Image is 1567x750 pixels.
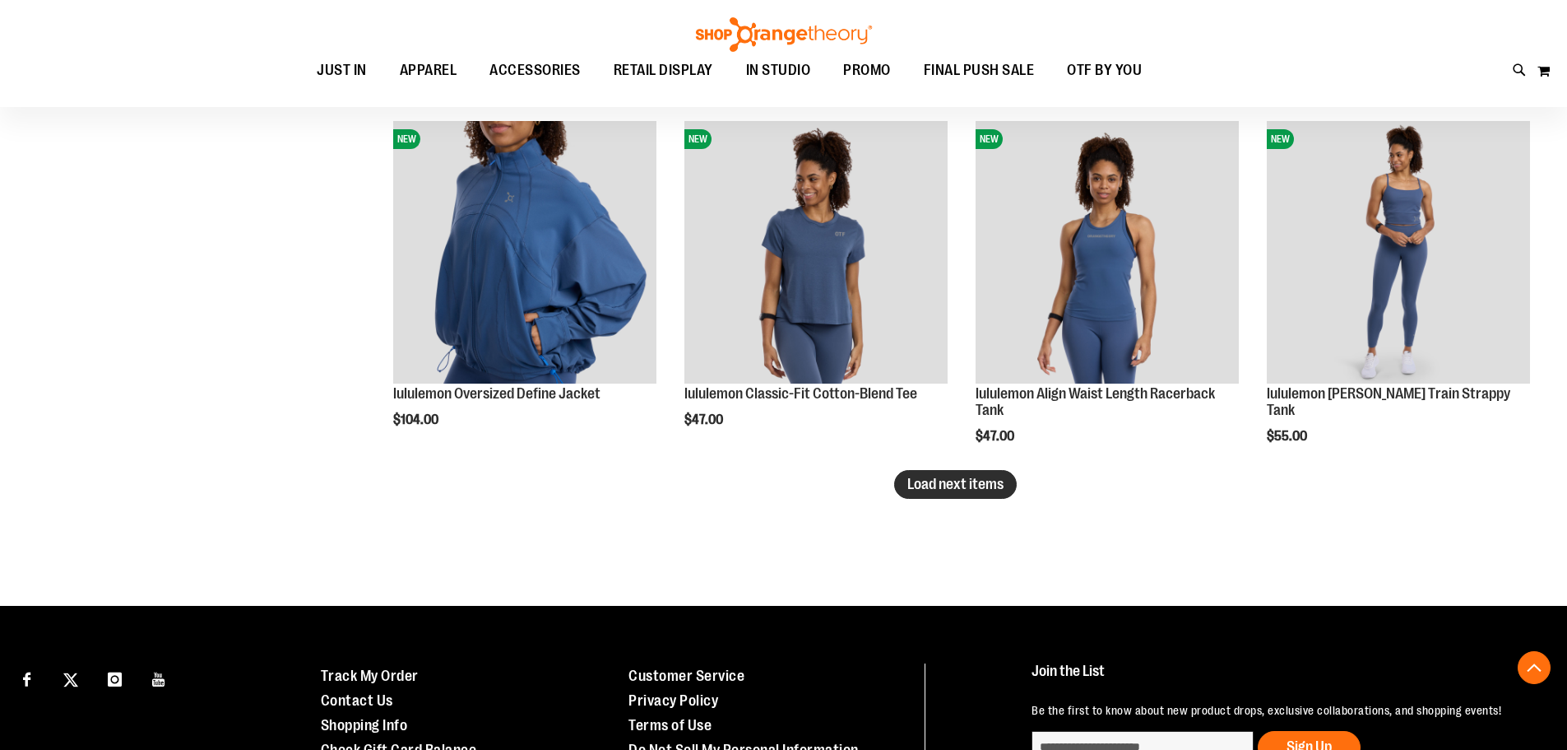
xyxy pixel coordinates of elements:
[489,52,581,89] span: ACCESSORIES
[63,673,78,687] img: Twitter
[317,52,367,89] span: JUST IN
[393,412,441,427] span: $104.00
[1032,702,1529,719] p: Be the first to know about new product drops, exclusive collaborations, and shopping events!
[393,121,656,387] a: lululemon Oversized Define JacketNEW
[628,692,718,709] a: Privacy Policy
[684,412,726,427] span: $47.00
[684,129,712,149] span: NEW
[746,52,811,89] span: IN STUDIO
[597,52,730,90] a: RETAIL DISPLAY
[676,113,956,470] div: product
[321,668,419,684] a: Track My Order
[976,385,1215,418] a: lululemon Align Waist Length Racerback Tank
[907,476,1004,492] span: Load next items
[321,717,408,734] a: Shopping Info
[894,470,1017,499] button: Load next items
[1518,651,1551,684] button: Back To Top
[385,113,665,470] div: product
[100,664,129,692] a: Visit our Instagram page
[1267,121,1530,384] img: lululemon Wunder Train Strappy Tank
[393,121,656,384] img: lululemon Oversized Define Jacket
[145,664,174,692] a: Visit our Youtube page
[1050,52,1158,90] a: OTF BY YOU
[1259,113,1538,486] div: product
[976,429,1017,444] span: $47.00
[693,17,874,52] img: Shop Orangetheory
[400,52,457,89] span: APPAREL
[614,52,713,89] span: RETAIL DISPLAY
[393,129,420,149] span: NEW
[628,717,712,734] a: Terms of Use
[907,52,1051,90] a: FINAL PUSH SALE
[684,385,917,402] a: lululemon Classic-Fit Cotton-Blend Tee
[12,664,41,692] a: Visit our Facebook page
[924,52,1035,89] span: FINAL PUSH SALE
[684,121,948,384] img: lululemon Classic-Fit Cotton-Blend Tee
[1267,429,1310,444] span: $55.00
[628,668,744,684] a: Customer Service
[1067,52,1142,89] span: OTF BY YOU
[1267,121,1530,387] a: lululemon Wunder Train Strappy TankNEW
[967,113,1247,486] div: product
[1267,129,1294,149] span: NEW
[1032,664,1529,694] h4: Join the List
[300,52,383,89] a: JUST IN
[1267,385,1510,418] a: lululemon [PERSON_NAME] Train Strappy Tank
[976,129,1003,149] span: NEW
[730,52,828,90] a: IN STUDIO
[321,692,393,709] a: Contact Us
[976,121,1239,387] a: lululemon Align Waist Length Racerback TankNEW
[827,52,907,90] a: PROMO
[976,121,1239,384] img: lululemon Align Waist Length Racerback Tank
[684,121,948,387] a: lululemon Classic-Fit Cotton-Blend TeeNEW
[393,385,600,402] a: lululemon Oversized Define Jacket
[843,52,891,89] span: PROMO
[383,52,474,90] a: APPAREL
[57,664,86,692] a: Visit our X page
[473,52,597,90] a: ACCESSORIES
